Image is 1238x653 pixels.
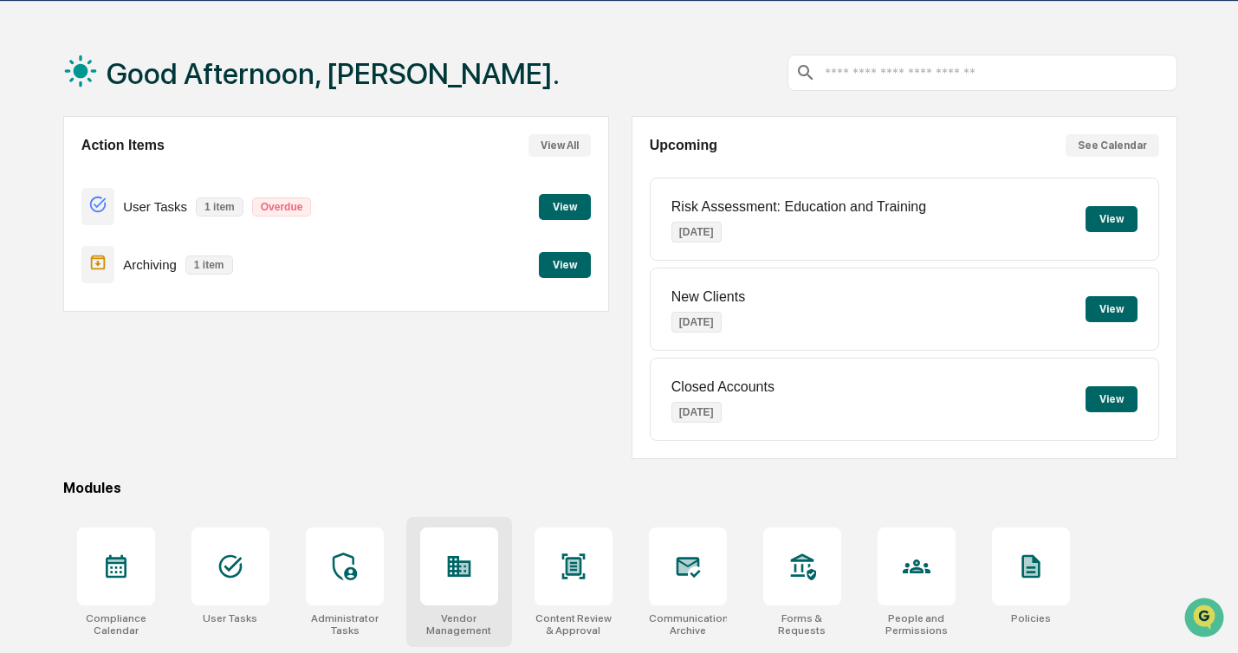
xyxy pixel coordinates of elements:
div: Content Review & Approval [535,612,613,637]
img: 1746055101610-c473b297-6a78-478c-a979-82029cc54cd1 [35,236,49,250]
button: See Calendar [1066,134,1159,157]
button: View [539,252,591,278]
p: Risk Assessment: Education and Training [671,199,926,215]
button: Start new chat [295,138,315,158]
div: Start new chat [59,133,284,150]
img: Cameron Burns [17,219,45,247]
p: [DATE] [671,222,722,242]
span: Preclearance [35,307,112,325]
div: We're available if you need us! [59,150,219,164]
p: Archiving [123,257,177,272]
p: How can we help? [17,36,315,64]
p: Overdue [252,197,312,217]
span: Pylon [172,383,210,396]
p: [DATE] [671,312,722,333]
button: View [1086,206,1138,232]
div: Modules [63,480,1177,496]
div: Past conversations [17,192,116,206]
h2: Upcoming [650,138,717,153]
a: View [539,255,591,272]
div: Administrator Tasks [306,612,384,637]
p: [DATE] [671,402,722,423]
button: See all [269,189,315,210]
h2: Action Items [81,138,165,153]
span: • [144,236,150,249]
div: Communications Archive [649,612,727,637]
div: Compliance Calendar [77,612,155,637]
p: New Clients [671,289,745,305]
div: Forms & Requests [763,612,841,637]
div: People and Permissions [878,612,956,637]
a: Powered byPylon [122,382,210,396]
p: 1 item [185,255,233,275]
div: 🖐️ [17,309,31,323]
p: 1 item [196,197,243,217]
h1: Good Afternoon, [PERSON_NAME]. [107,56,560,91]
div: Vendor Management [420,612,498,637]
p: Closed Accounts [671,379,775,395]
a: 🔎Data Lookup [10,333,116,365]
img: 1746055101610-c473b297-6a78-478c-a979-82029cc54cd1 [17,133,49,164]
span: Attestations [143,307,215,325]
button: View [1086,386,1138,412]
a: 🖐️Preclearance [10,301,119,332]
button: View [1086,296,1138,322]
button: View All [528,134,591,157]
iframe: Open customer support [1183,596,1229,643]
div: 🗄️ [126,309,139,323]
span: [DATE] [153,236,189,249]
p: User Tasks [123,199,187,214]
div: 🔎 [17,342,31,356]
a: 🗄️Attestations [119,301,222,332]
span: [PERSON_NAME] [54,236,140,249]
div: Policies [1011,612,1051,624]
span: Data Lookup [35,340,109,358]
button: View [539,194,591,220]
a: View [539,197,591,214]
div: User Tasks [203,612,257,624]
